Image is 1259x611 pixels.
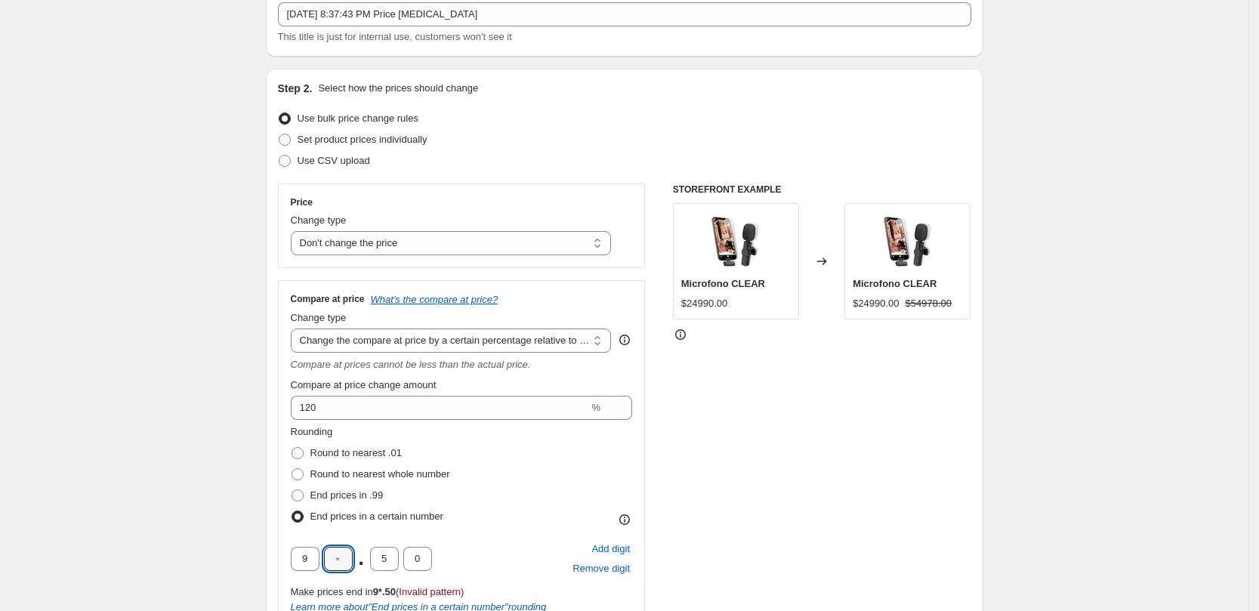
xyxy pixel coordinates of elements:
span: Use CSV upload [298,155,370,166]
input: ﹡ [324,547,353,571]
span: (Invalid pattern) [396,586,464,597]
div: help [617,332,632,347]
span: Add digit [591,542,630,557]
span: Rounding [291,426,333,437]
input: ﹡ [370,547,399,571]
img: 4_500x_1a56ed81-d406-4c0c-84d3-5b83bfe0409d_80x.png [878,211,938,272]
span: Change type [291,214,347,226]
span: . [357,547,366,571]
span: End prices in a certain number [310,511,443,522]
span: End prices in .99 [310,489,384,501]
span: Round to nearest whole number [310,468,450,480]
button: Remove placeholder [570,559,632,579]
span: Compare at price change amount [291,379,437,390]
span: Use bulk price change rules [298,113,418,124]
strike: $54978.00 [906,296,952,311]
span: Microfono CLEAR [853,278,937,289]
div: $24990.00 [853,296,899,311]
button: What's the compare at price? [371,294,498,305]
input: 30% off holiday sale [278,2,971,26]
img: 4_500x_1a56ed81-d406-4c0c-84d3-5b83bfe0409d_80x.png [705,211,766,272]
h3: Price [291,196,313,208]
span: Microfono CLEAR [681,278,765,289]
span: Change type [291,312,347,323]
span: % [591,402,600,413]
b: 9*.50 [373,586,396,597]
span: Make prices end in [291,586,397,597]
i: Compare at prices cannot be less than the actual price. [291,359,531,370]
button: Add placeholder [589,539,632,559]
input: 20 [291,396,589,420]
span: This title is just for internal use, customers won't see it [278,31,512,42]
span: Round to nearest .01 [310,447,402,458]
input: ﹡ [291,547,319,571]
h2: Step 2. [278,81,313,96]
span: Set product prices individually [298,134,427,145]
span: Remove digit [572,561,630,576]
h6: STOREFRONT EXAMPLE [673,184,971,196]
input: ﹡ [403,547,432,571]
p: Select how the prices should change [318,81,478,96]
h3: Compare at price [291,293,365,305]
div: $24990.00 [681,296,727,311]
